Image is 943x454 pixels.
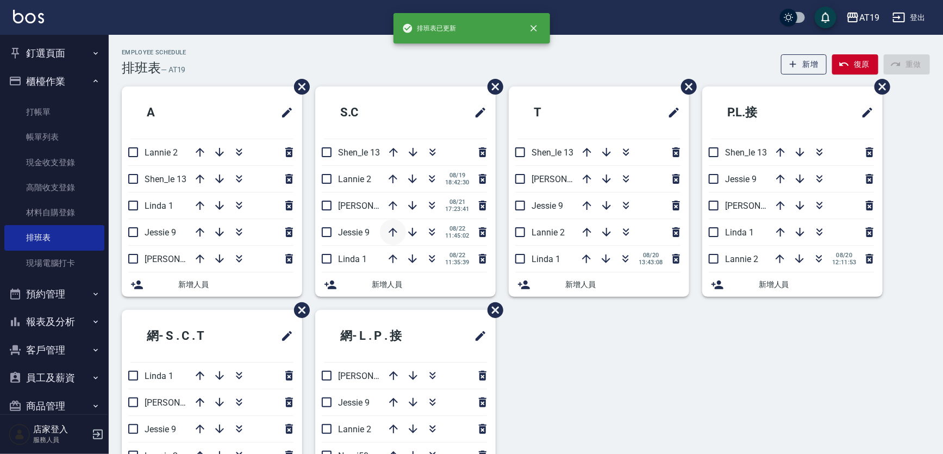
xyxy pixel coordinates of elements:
[445,259,470,266] span: 11:35:39
[639,252,663,259] span: 08/20
[673,71,698,103] span: 刪除班表
[445,172,470,179] span: 08/19
[4,392,104,420] button: 商品管理
[445,198,470,206] span: 08/21
[145,424,176,434] span: Jessie 9
[4,336,104,364] button: 客戶管理
[781,54,827,74] button: 新增
[859,11,879,24] div: AT19
[522,16,546,40] button: close
[145,397,217,408] span: [PERSON_NAME] 6
[4,39,104,67] button: 釘選頁面
[338,397,370,408] span: Jessie 9
[832,259,857,266] span: 12:11:53
[4,364,104,392] button: 員工及薪資
[532,147,573,158] span: Shen_le 13
[122,272,302,297] div: 新增人員
[338,227,370,238] span: Jessie 9
[725,201,797,211] span: [PERSON_NAME] 6
[338,147,380,158] span: Shen_le 13
[402,23,457,34] span: 排班表已更新
[286,71,311,103] span: 刪除班表
[445,225,470,232] span: 08/22
[866,71,892,103] span: 刪除班表
[725,227,754,238] span: Linda 1
[565,279,680,290] span: 新增人員
[4,150,104,175] a: 現金收支登錄
[338,424,371,434] span: Lannie 2
[145,371,173,381] span: Linda 1
[338,174,371,184] span: Lannie 2
[4,225,104,250] a: 排班表
[33,435,89,445] p: 服務人員
[509,272,689,297] div: 新增人員
[725,174,757,184] span: Jessie 9
[815,7,836,28] button: save
[661,99,680,126] span: 修改班表的標題
[130,316,247,356] h2: 網- S . C . T
[338,371,410,381] span: [PERSON_NAME] 6
[324,93,421,132] h2: S.C
[286,294,311,326] span: 刪除班表
[122,49,186,56] h2: Employee Schedule
[4,99,104,125] a: 打帳單
[639,259,663,266] span: 13:43:08
[725,254,758,264] span: Lannie 2
[445,232,470,239] span: 11:45:02
[338,201,410,211] span: [PERSON_NAME] 6
[445,179,470,186] span: 18:42:30
[274,323,293,349] span: 修改班表的標題
[145,201,173,211] span: Linda 1
[315,272,496,297] div: 新增人員
[532,254,560,264] span: Linda 1
[467,323,487,349] span: 修改班表的標題
[711,93,814,132] h2: P.L.接
[4,175,104,200] a: 高階收支登錄
[842,7,884,29] button: AT19
[274,99,293,126] span: 修改班表的標題
[532,227,565,238] span: Lannie 2
[759,279,874,290] span: 新增人員
[33,424,89,435] h5: 店家登入
[4,308,104,336] button: 報表及分析
[445,252,470,259] span: 08/22
[725,147,767,158] span: Shen_le 13
[4,67,104,96] button: 櫃檯作業
[4,200,104,225] a: 材料自購登錄
[532,201,563,211] span: Jessie 9
[338,254,367,264] span: Linda 1
[888,8,930,28] button: 登出
[122,60,161,76] h3: 排班表
[479,71,505,103] span: 刪除班表
[532,174,604,184] span: [PERSON_NAME] 6
[467,99,487,126] span: 修改班表的標題
[145,254,217,264] span: [PERSON_NAME] 6
[4,125,104,150] a: 帳單列表
[4,280,104,308] button: 預約管理
[702,272,883,297] div: 新增人員
[445,206,470,213] span: 17:23:41
[130,93,222,132] h2: A
[372,279,487,290] span: 新增人員
[517,93,609,132] h2: T
[324,316,443,356] h2: 網- L . P . 接
[13,10,44,23] img: Logo
[854,99,874,126] span: 修改班表的標題
[479,294,505,326] span: 刪除班表
[145,227,176,238] span: Jessie 9
[9,424,30,445] img: Person
[4,251,104,276] a: 現場電腦打卡
[145,147,178,158] span: Lannie 2
[832,54,878,74] button: 復原
[178,279,293,290] span: 新增人員
[145,174,186,184] span: Shen_le 13
[832,252,857,259] span: 08/20
[161,64,186,76] h6: — AT19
